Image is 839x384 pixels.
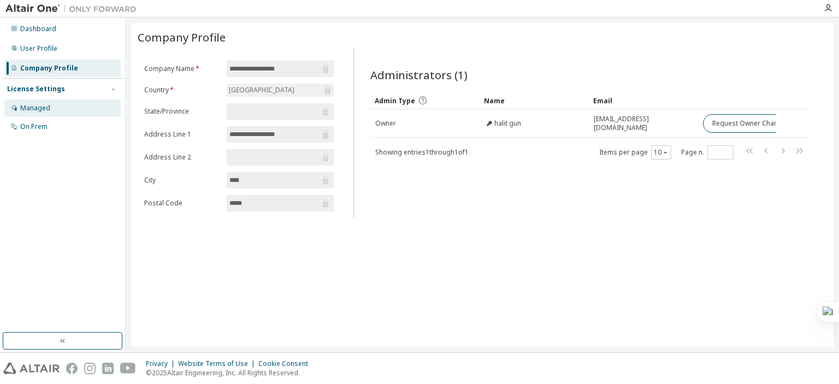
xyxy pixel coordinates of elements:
span: [EMAIL_ADDRESS][DOMAIN_NAME] [594,115,693,132]
div: Dashboard [20,25,56,33]
div: License Settings [7,85,65,93]
label: State/Province [144,107,220,116]
label: Country [144,86,220,94]
img: Altair One [5,3,142,14]
button: Request Owner Change [703,114,795,133]
span: halit gun [494,119,521,128]
div: Email [593,92,694,109]
p: © 2025 Altair Engineering, Inc. All Rights Reserved. [146,368,315,377]
img: linkedin.svg [102,363,114,374]
div: On Prem [20,122,48,131]
img: altair_logo.svg [3,363,60,374]
span: Page n. [681,145,734,159]
img: youtube.svg [120,363,136,374]
div: User Profile [20,44,57,53]
span: Admin Type [375,96,415,105]
label: Address Line 2 [144,153,220,162]
div: Cookie Consent [258,359,315,368]
div: [GEOGRAPHIC_DATA] [227,84,296,96]
span: Showing entries 1 through 1 of 1 [375,147,469,157]
div: Name [484,92,584,109]
label: City [144,176,220,185]
img: facebook.svg [66,363,78,374]
span: Owner [375,119,396,128]
label: Postal Code [144,199,220,208]
label: Company Name [144,64,220,73]
div: Privacy [146,359,178,368]
span: Company Profile [138,29,226,45]
div: [GEOGRAPHIC_DATA] [227,84,334,97]
img: instagram.svg [84,363,96,374]
div: Company Profile [20,64,78,73]
span: Administrators (1) [370,67,468,82]
span: Items per page [599,145,671,159]
div: Managed [20,104,50,113]
button: 10 [654,148,669,157]
label: Address Line 1 [144,130,220,139]
div: Website Terms of Use [178,359,258,368]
